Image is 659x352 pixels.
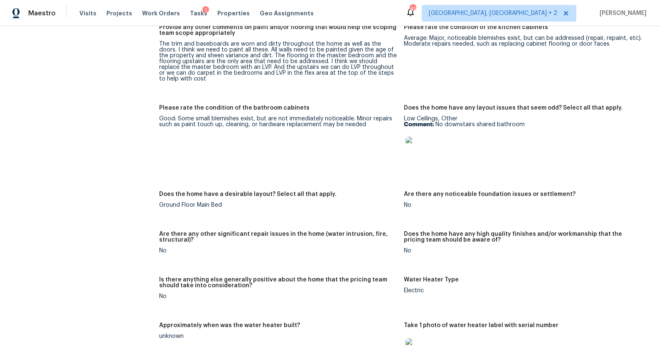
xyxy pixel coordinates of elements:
h5: Please rate the condition of the bathroom cabinets [159,105,310,111]
span: [GEOGRAPHIC_DATA], [GEOGRAPHIC_DATA] + 2 [429,9,557,17]
span: Work Orders [142,9,180,17]
p: No downstairs shared bathroom [404,122,642,127]
div: 41 [410,5,416,13]
h5: Are there any other significant repair issues in the home (water intrusion, fire, structural)? [159,231,398,243]
h5: Provide any other comments on paint and/or flooring that would help the scoping team scope approp... [159,24,398,36]
h5: Water Heater Type [404,277,459,283]
span: Geo Assignments [260,9,314,17]
div: 1 [202,6,209,15]
div: No [404,248,642,254]
span: [PERSON_NAME] [596,9,647,17]
h5: Does the home have any layout issues that seem odd? Select all that apply. [404,105,623,111]
span: Maestro [28,9,56,17]
div: No [159,248,398,254]
span: Projects [106,9,132,17]
h5: Please rate the condition of the kitchen cabinets [404,24,548,30]
h5: Is there anything else generally positive about the home that the pricing team should take into c... [159,277,398,288]
div: No [159,293,398,299]
div: No [404,202,642,208]
span: Tasks [190,10,207,16]
div: Good: Some small blemishes exist, but are not immediately noticeable. Minor repairs such as paint... [159,116,398,127]
div: Low Ceilings, Other [404,116,642,168]
b: Comment: [404,122,434,127]
div: Electric [404,288,642,293]
div: Average: Major, noticeable blemishes exist, but can be addressed (repair, repaint, etc). Moderate... [404,35,642,47]
h5: Are there any noticeable foundation issues or settlement? [404,191,575,197]
h5: Does the home have a desirable layout? Select all that apply. [159,191,337,197]
h5: Approximately when was the water heater built? [159,323,300,328]
div: unknown [159,333,398,339]
div: The trim and baseboards are worn and dirty throughout the home as well as the doors. I think we n... [159,41,398,82]
h5: Does the home have any high quality finishes and/or workmanship that the pricing team should be a... [404,231,642,243]
span: Properties [217,9,250,17]
div: Ground Floor Main Bed [159,202,398,208]
h5: Take 1 photo of water heater label with serial number [404,323,558,328]
span: Visits [79,9,96,17]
